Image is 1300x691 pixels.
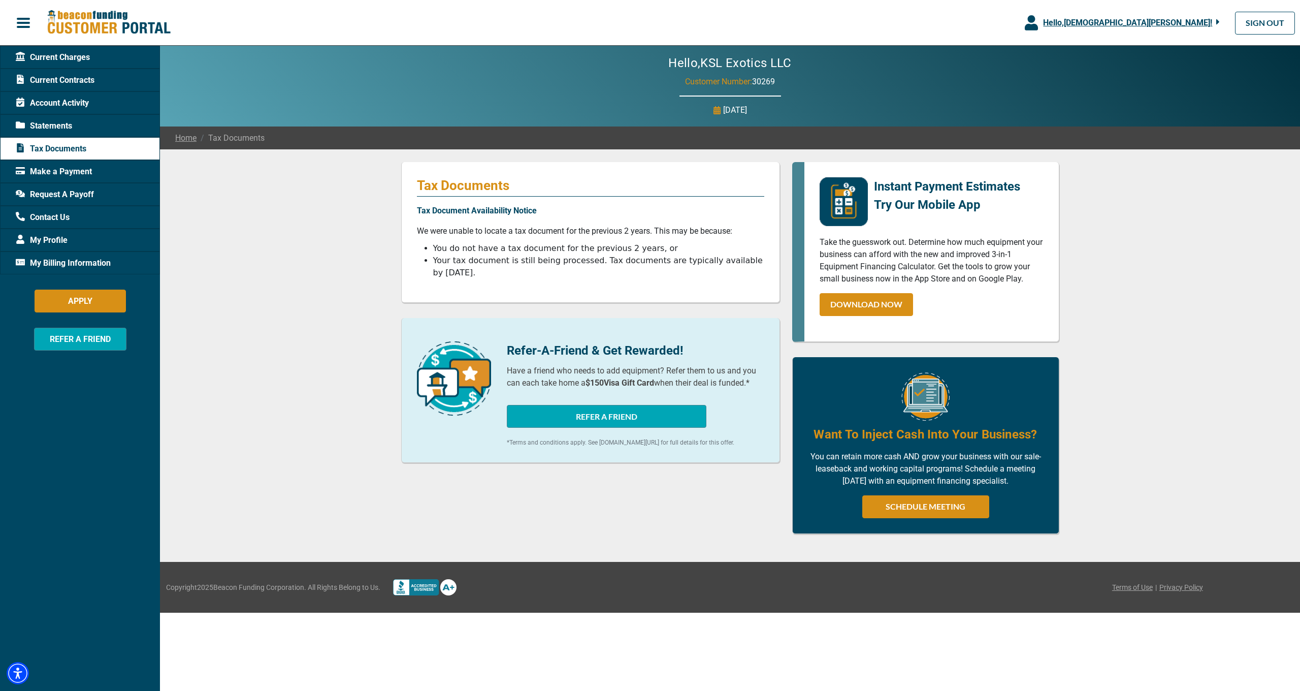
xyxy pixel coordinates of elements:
span: Current Contracts [16,74,94,86]
button: REFER A FRIEND [34,328,126,351]
img: Better Bussines Beareau logo A+ [393,579,457,595]
span: Account Activity [16,97,89,109]
p: Refer-A-Friend & Get Rewarded! [507,341,764,360]
span: Copyright 2025 Beacon Funding Corporation. All Rights Belong to Us. [166,582,380,593]
span: Tax Documents [16,143,86,155]
p: Tax Document Availability Notice [417,205,764,217]
span: Statements [16,120,72,132]
a: Home [175,132,197,144]
b: $150 Visa Gift Card [586,378,654,388]
h2: Hello, KSL Exotics LLC [638,56,822,71]
span: | [1155,582,1157,593]
span: Request A Payoff [16,189,94,201]
span: Tax Documents [197,132,265,144]
span: Current Charges [16,51,90,64]
span: My Billing Information [16,257,111,269]
a: SCHEDULE MEETING [862,495,989,518]
button: REFER A FRIEND [507,405,706,428]
div: Accessibility Menu [7,662,29,684]
img: Beacon Funding Customer Portal Logo [47,10,171,36]
p: Have a friend who needs to add equipment? Refer them to us and you can each take home a when thei... [507,365,764,389]
a: Privacy Policy [1159,582,1203,593]
p: We were unable to locate a tax document for the previous 2 years. This may be because: [417,225,764,237]
a: DOWNLOAD NOW [820,293,913,316]
p: Tax Documents [417,177,764,194]
img: mobile-app-logo.png [820,177,868,226]
h4: Want To Inject Cash Into Your Business? [814,426,1037,443]
a: Terms of Use [1112,582,1153,593]
img: Equipment Financing Online Image [901,372,950,421]
span: Hello, [DEMOGRAPHIC_DATA][PERSON_NAME] ! [1043,18,1212,27]
p: Instant Payment Estimates [874,177,1020,196]
button: APPLY [35,290,126,312]
span: Make a Payment [16,166,92,178]
p: *Terms and conditions apply. See [DOMAIN_NAME][URL] for full details for this offer. [507,438,764,447]
span: My Profile [16,234,68,246]
li: You do not have a tax document for the previous 2 years, or [433,242,764,255]
a: SIGN OUT [1235,12,1295,35]
p: Take the guesswork out. Determine how much equipment your business can afford with the new and im... [820,236,1044,285]
p: Try Our Mobile App [874,196,1020,214]
span: Contact Us [16,211,70,224]
p: You can retain more cash AND grow your business with our sale-leaseback and working capital progr... [808,451,1044,487]
span: 30269 [752,77,775,86]
li: Your tax document is still being processed. Tax documents are typically available by [DATE]. [433,255,764,279]
img: refer-a-friend-icon.png [417,341,491,416]
p: [DATE] [723,104,747,116]
span: Customer Number: [685,77,752,86]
